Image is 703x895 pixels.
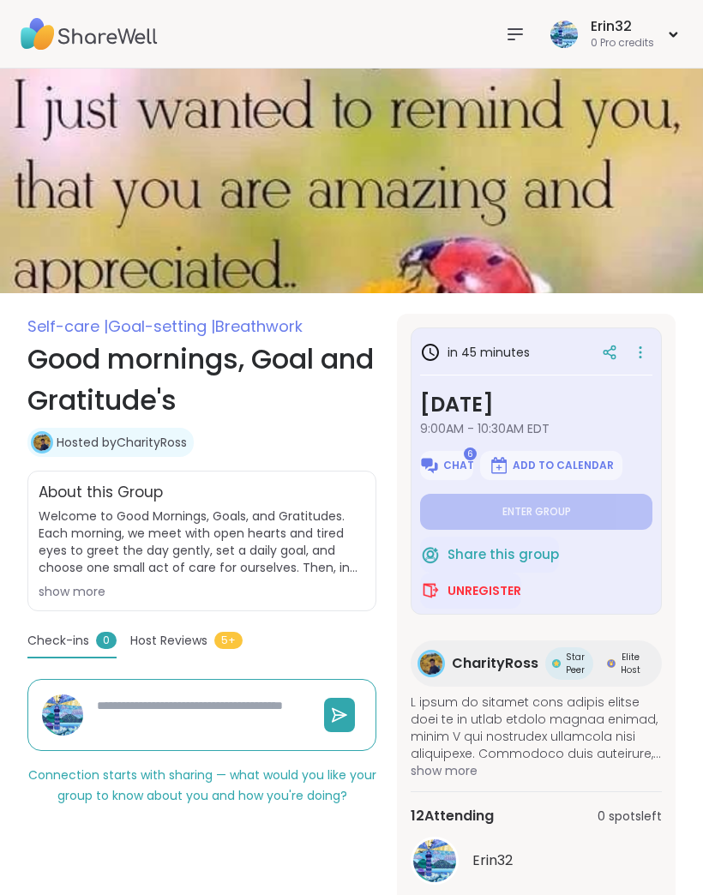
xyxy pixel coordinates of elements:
span: 12 Attending [411,806,494,826]
img: Star Peer [552,659,561,668]
span: Star Peer [564,651,586,676]
button: Chat [420,451,473,480]
button: Add to Calendar [480,451,622,480]
span: Elite Host [619,651,641,676]
img: Erin32 [413,839,456,882]
div: 0 Pro credits [591,36,654,51]
span: Chat [443,459,474,472]
span: 0 [96,632,117,649]
span: 6 [464,447,477,460]
span: 5+ [214,632,243,649]
img: ShareWell Logomark [489,455,509,476]
span: Unregister [448,582,521,599]
span: Add to Calendar [513,459,614,472]
button: Enter group [420,494,652,530]
img: Erin32 [42,694,83,736]
span: Breathwork [215,315,303,337]
span: Erin32 [472,850,513,871]
span: Check-ins [27,632,89,650]
img: Elite Host [607,659,616,668]
h2: About this Group [39,482,163,504]
a: Hosted byCharityRoss [57,434,187,451]
a: Erin32Erin32 [411,837,662,885]
img: CharityRoss [33,434,51,451]
span: CharityRoss [452,653,538,674]
span: Goal-setting | [108,315,215,337]
img: ShareWell Logomark [420,544,441,565]
span: Host Reviews [130,632,207,650]
h3: in 45 minutes [420,342,530,363]
span: Connection starts with sharing — what would you like your group to know about you and how you're ... [28,766,376,804]
span: Share this group [448,545,559,565]
span: Self-care | [27,315,108,337]
h1: Good mornings, Goal and Gratitude's [27,339,376,421]
img: ShareWell Logomark [420,580,441,601]
span: L ipsum do sitamet cons adipis elitse doei te in utlab etdolo magnaa enimad, minim V qui nostrude... [411,694,662,762]
span: Welcome to Good Mornings, Goals, and Gratitudes. Each morning, we meet with open hearts and tired... [39,508,365,576]
span: 9:00AM - 10:30AM EDT [420,420,652,437]
img: ShareWell Logomark [419,455,440,476]
a: CharityRossCharityRossStar PeerStar PeerElite HostElite Host [411,640,662,687]
img: ShareWell Nav Logo [21,4,158,64]
img: Erin32 [550,21,578,48]
img: CharityRoss [420,652,442,675]
div: show more [39,583,365,600]
span: show more [411,762,662,779]
button: Share this group [420,537,559,573]
h3: [DATE] [420,389,652,420]
div: Erin32 [591,17,654,36]
span: 0 spots left [598,808,662,826]
button: Unregister [420,573,521,609]
span: Enter group [502,505,571,519]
